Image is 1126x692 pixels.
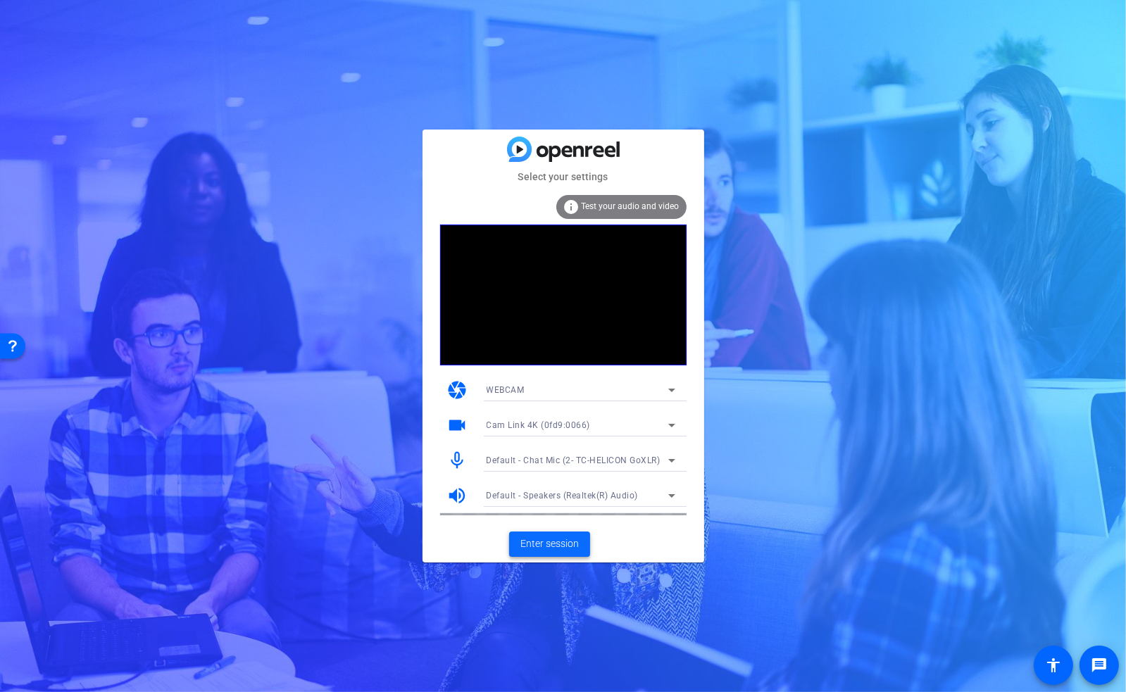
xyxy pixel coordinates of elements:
span: Default - Speakers (Realtek(R) Audio) [487,491,639,501]
img: blue-gradient.svg [507,137,620,161]
span: Enter session [520,536,579,551]
mat-icon: videocam [447,415,468,436]
span: Cam Link 4K (0fd9:0066) [487,420,591,430]
mat-icon: mic_none [447,450,468,471]
mat-icon: info [563,199,580,215]
span: Default - Chat Mic (2- TC-HELICON GoXLR) [487,455,661,465]
span: WEBCAM [487,385,525,395]
span: Test your audio and video [582,201,680,211]
button: Enter session [509,531,590,557]
mat-icon: camera [447,379,468,401]
mat-icon: message [1091,657,1108,674]
mat-icon: accessibility [1045,657,1062,674]
mat-icon: volume_up [447,485,468,506]
mat-card-subtitle: Select your settings [423,169,704,184]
